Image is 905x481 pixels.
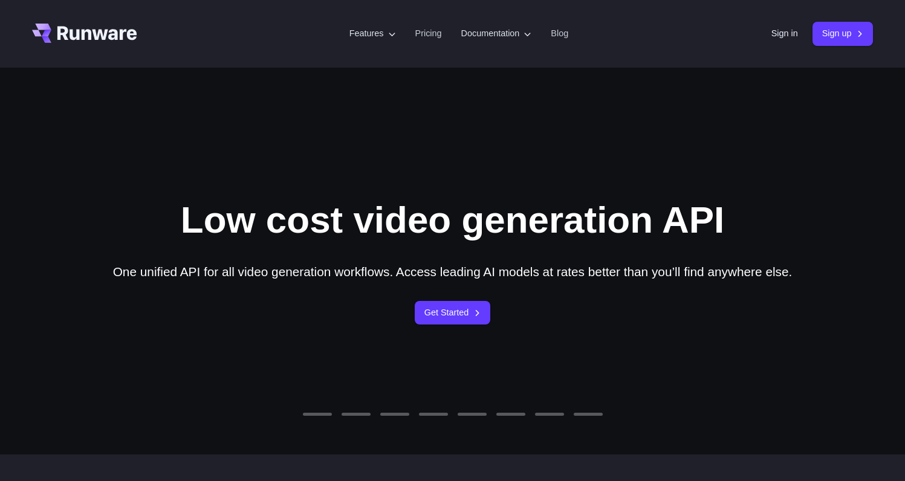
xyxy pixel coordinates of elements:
[415,27,442,40] a: Pricing
[181,198,724,242] h1: Low cost video generation API
[771,27,798,40] a: Sign in
[461,27,532,40] label: Documentation
[113,262,793,282] p: One unified API for all video generation workflows. Access leading AI models at rates better than...
[349,27,396,40] label: Features
[415,301,491,324] a: Get Started
[813,22,874,45] a: Sign up
[551,27,568,40] a: Blog
[32,24,137,43] a: Go to /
